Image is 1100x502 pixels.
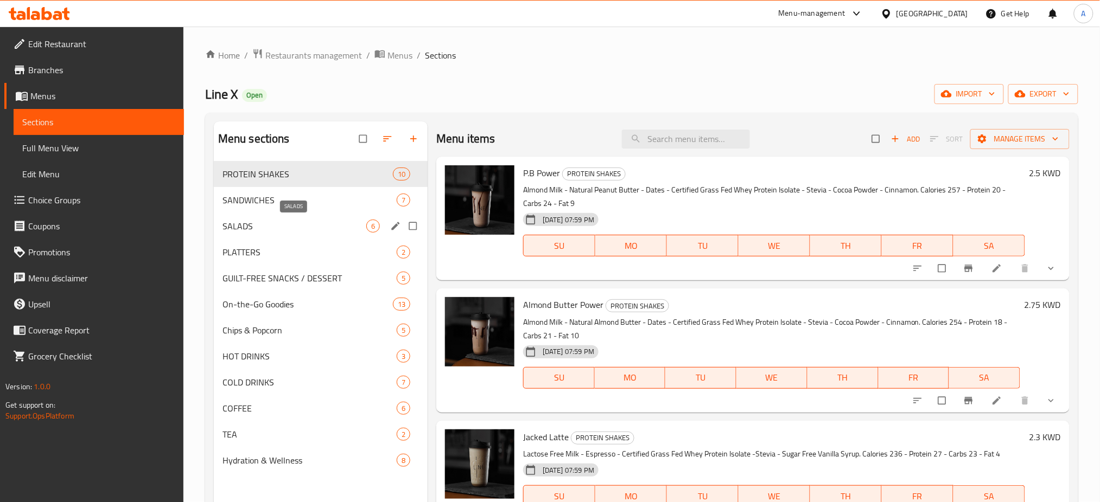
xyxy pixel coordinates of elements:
span: 3 [397,351,410,362]
a: Support.OpsPlatform [5,409,74,423]
button: delete [1013,389,1039,413]
span: import [943,87,995,101]
p: Almond Milk - Natural Peanut Butter - Dates - Certified Grass Fed Whey Protein Isolate - Stevia -... [523,183,1025,210]
button: TU [667,235,739,256]
li: / [417,49,421,62]
span: Upsell [28,298,175,311]
span: SU [528,238,591,254]
span: Hydration & Wellness [222,454,397,467]
span: Menus [30,89,175,102]
img: Almond Butter Power [445,297,514,366]
button: import [934,84,1004,104]
span: Edit Menu [22,168,175,181]
div: PROTEIN SHAKES [562,168,626,181]
button: TU [665,367,736,389]
span: Select to update [932,258,955,279]
span: Select section first [923,131,970,147]
button: SU [523,235,595,256]
a: Upsell [4,291,184,317]
span: [DATE] 07:59 PM [538,346,599,357]
div: COLD DRINKS7 [214,369,428,395]
span: SA [958,238,1021,254]
a: Sections [14,109,184,135]
span: TEA [222,428,397,441]
button: TH [810,235,882,256]
span: 13 [393,299,410,310]
button: export [1008,84,1078,104]
a: Branches [4,57,184,83]
div: PLATTERS2 [214,239,428,265]
span: Restaurants management [265,49,362,62]
div: GUILT-FREE SNACKS / DESSERT5 [214,265,428,291]
div: items [397,246,410,259]
span: 5 [397,273,410,284]
div: PROTEIN SHAKES [606,299,669,312]
button: MO [595,235,667,256]
div: items [397,376,410,389]
button: show more [1039,256,1065,280]
h2: Menu items [436,131,495,147]
div: HOT DRINKS3 [214,343,428,369]
span: 6 [397,403,410,414]
button: MO [595,367,666,389]
span: 2 [397,247,410,258]
li: / [244,49,248,62]
a: Edit Restaurant [4,31,184,57]
img: Jacked Latte [445,429,514,499]
div: Open [242,89,267,102]
span: [DATE] 07:59 PM [538,215,599,225]
span: SU [528,370,590,385]
button: FR [879,367,950,389]
span: COFFEE [222,402,397,415]
span: 10 [393,169,410,179]
div: GUILT-FREE SNACKS / DESSERT [222,272,397,285]
span: Sort sections [376,127,402,151]
a: Grocery Checklist [4,343,184,369]
span: Coupons [28,220,175,233]
span: Line X [205,82,238,106]
a: Edit Menu [14,161,184,187]
span: PROTEIN SHAKES [222,168,393,181]
div: items [397,324,410,337]
div: items [393,298,410,311]
span: Get support on: [5,398,55,412]
button: Manage items [970,129,1070,149]
a: Choice Groups [4,187,184,213]
a: Restaurants management [252,48,362,62]
span: export [1017,87,1070,101]
span: Sections [425,49,456,62]
img: P.B Power [445,165,514,235]
button: WE [736,367,807,389]
span: WE [741,370,803,385]
a: Menus [4,83,184,109]
span: On-the-Go Goodies [222,298,393,311]
button: Branch-specific-item [957,389,983,413]
span: COLD DRINKS [222,376,397,389]
a: Coverage Report [4,317,184,343]
nav: Menu sections [214,157,428,478]
span: Coverage Report [28,324,175,337]
button: Branch-specific-item [957,256,983,280]
span: Promotions [28,246,175,259]
span: Add [891,133,920,145]
span: 1.0.0 [34,379,50,394]
a: Home [205,49,240,62]
span: TH [815,238,878,254]
button: Add [888,131,923,147]
span: Menus [387,49,412,62]
div: Menu-management [779,7,845,20]
button: TH [807,367,879,389]
div: Chips & Popcorn5 [214,317,428,343]
button: Add section [402,127,428,151]
span: FR [883,370,945,385]
button: sort-choices [906,389,932,413]
span: Almond Butter Power [523,297,603,313]
span: SANDWICHES [222,194,397,207]
div: SALADS6edit [214,213,428,239]
button: WE [739,235,810,256]
span: 8 [397,455,410,466]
